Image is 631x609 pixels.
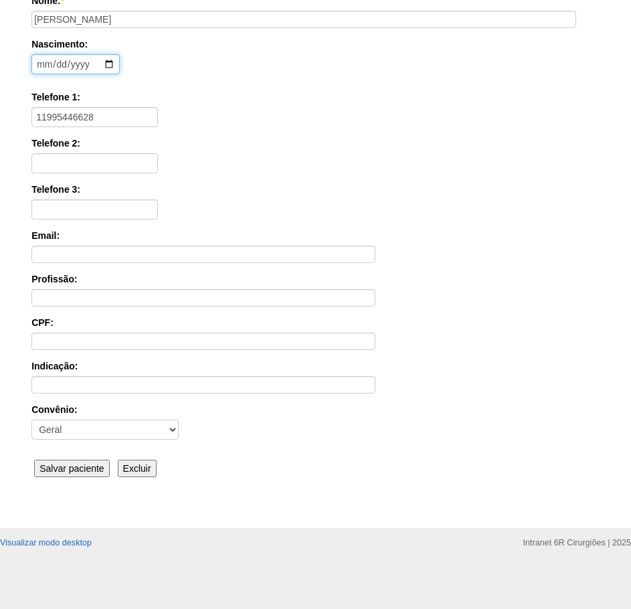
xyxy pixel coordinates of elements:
input: Excluir [118,460,157,477]
label: Convênio: [31,403,600,416]
label: Email: [31,229,600,242]
label: Nascimento: [31,37,595,51]
label: Telefone 3: [31,183,600,196]
label: Profissão: [31,272,600,286]
label: Indicação: [31,359,600,373]
label: Telefone 1: [31,90,600,104]
input: Salvar paciente [34,460,110,477]
div: Intranet 6R Cirurgiões | 2025 [523,536,631,549]
label: CPF: [31,316,600,329]
label: Telefone 2: [31,137,600,150]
